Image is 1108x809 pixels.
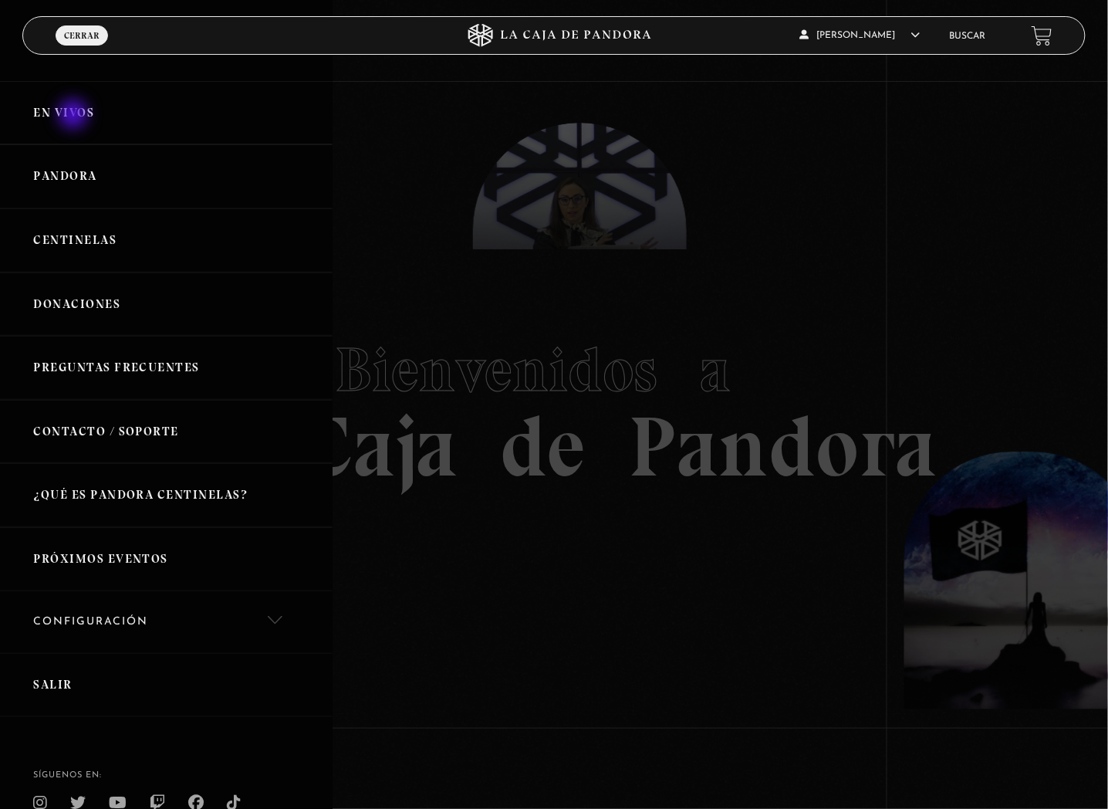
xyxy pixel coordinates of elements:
a: View your shopping cart [1032,25,1052,46]
span: [PERSON_NAME] [799,31,920,40]
a: Buscar [949,32,985,41]
span: Menu [69,44,95,55]
span: Cerrar [64,31,100,40]
h4: SÍguenos en: [33,771,299,780]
